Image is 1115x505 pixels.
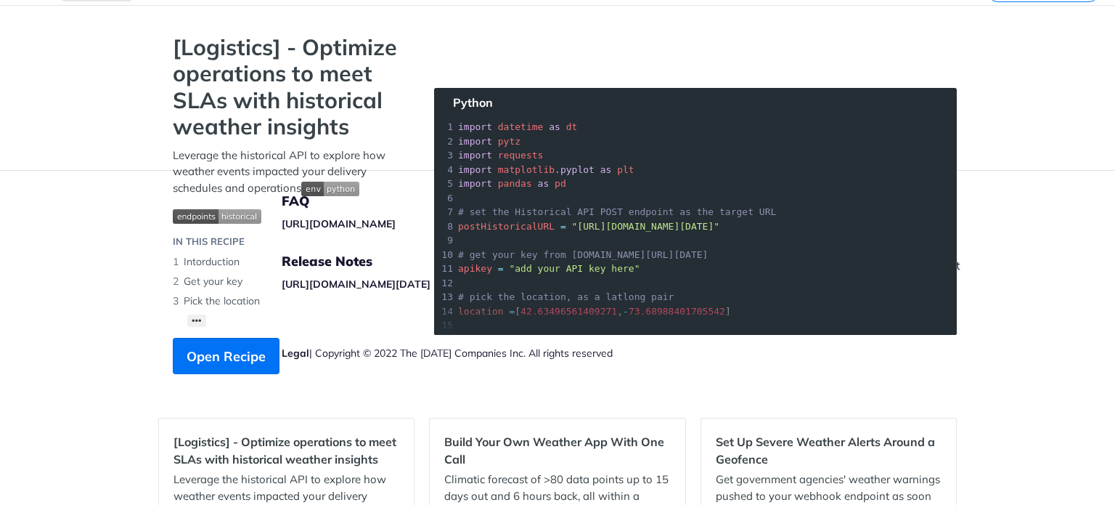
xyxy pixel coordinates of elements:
span: Open Recipe [187,347,266,366]
h2: Build Your Own Weather App With One Call [444,433,670,468]
span: Expand image [173,207,405,224]
span: Expand image [301,181,359,195]
button: Open Recipe [173,338,279,374]
li: Get your key [173,272,405,291]
p: Leverage the historical API to explore how weather events impacted your delivery schedules and op... [173,148,405,197]
h2: [Logistics] - Optimize operations to meet SLAs with historical weather insights [173,433,399,468]
strong: [Logistics] - Optimize operations to meet SLAs with historical weather insights [173,34,405,140]
div: IN THIS RECIPE [173,235,245,249]
li: Pick the location [173,291,405,311]
h2: Set Up Severe Weather Alerts Around a Geofence [716,433,942,468]
button: ••• [187,315,206,327]
li: Intorduction [173,252,405,272]
img: endpoint [173,209,261,224]
img: env [301,182,359,196]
